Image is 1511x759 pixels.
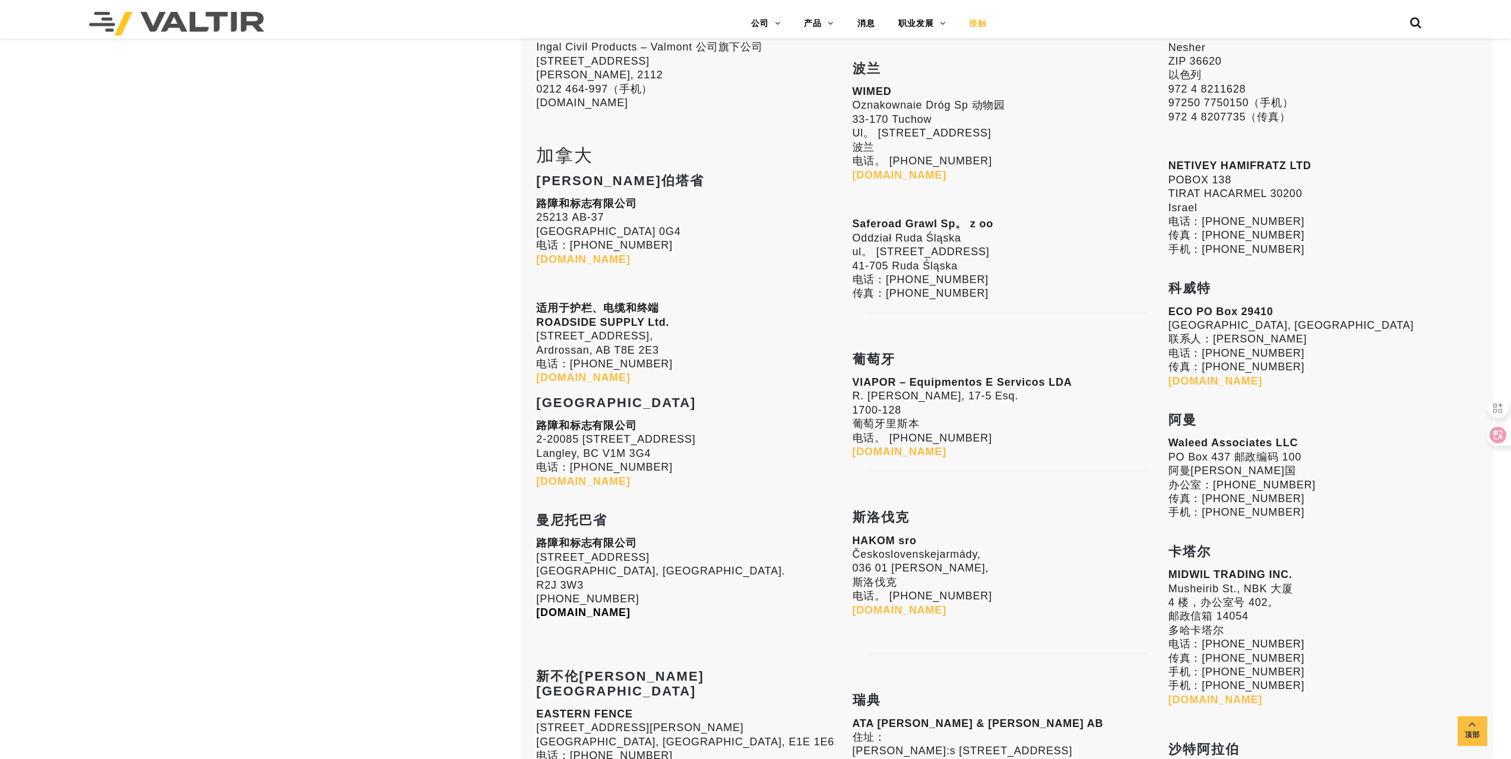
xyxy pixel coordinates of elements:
font: HAKOM sro [853,535,917,547]
font: 曼尼托巴省 [536,513,607,528]
font: [GEOGRAPHIC_DATA], [GEOGRAPHIC_DATA], E1E 1E6 [536,736,834,748]
font: 电话：[PHONE_NUMBER] [1168,638,1305,650]
font: Československejarmády, [853,548,981,560]
a: 顶部 [1458,716,1487,746]
font: PO Box 437 邮政编码 100 [1168,451,1301,463]
font: ul。 [STREET_ADDRESS] [853,246,990,258]
font: 职业发展 [898,18,933,28]
a: [DOMAIN_NAME] [536,475,630,487]
font: 传真：[PHONE_NUMBER] [1168,493,1305,504]
font: 路障和标志有限公司 [536,198,636,209]
font: 手机：[PHONE_NUMBER] [1168,679,1305,691]
font: 4 楼，办公室号 402。 [1168,596,1279,608]
font: 036 01 [PERSON_NAME], [853,562,989,574]
font: 电话：[PHONE_NUMBER] [536,239,673,251]
font: 传真：[PHONE_NUMBER] [853,287,989,299]
font: 以色列 [1168,69,1202,81]
font: Musheirib St., NBK 大厦 [1168,583,1293,595]
font: 卡塔尔 [1168,544,1211,559]
font: 972 4 8207735（传真） [1168,111,1291,123]
font: [GEOGRAPHIC_DATA], [GEOGRAPHIC_DATA]. [536,565,785,577]
font: 电话。 [PHONE_NUMBER] [853,590,992,602]
font: 消息 [857,18,875,28]
font: 住址： [853,731,886,743]
font: 传真：[PHONE_NUMBER] [1168,229,1305,241]
font: [STREET_ADDRESS][PERSON_NAME] [536,722,743,733]
font: 邮政信箱 14054 [1168,610,1249,622]
font: 电话：[PHONE_NUMBER] [536,358,673,370]
font: [PERSON_NAME]:s [STREET_ADDRESS] [853,745,1073,757]
font: 电话。 [PHONE_NUMBER] [853,432,992,444]
font: 适用于护栏、电缆和终端 [536,302,659,314]
font: 传真：[PHONE_NUMBER] [1168,361,1305,373]
font: ECO PO Box 29410 [1168,306,1274,317]
font: R2J 3W3 [536,579,584,591]
font: Ardrossan, AB T8E 2E3 [536,344,659,356]
font: [GEOGRAPHIC_DATA] 0G4 [536,226,680,237]
a: [DOMAIN_NAME] [1168,694,1262,706]
font: Trinity Highway Products（TMA 除外）；能量吸收碰撞缓冲垫） [536,14,837,39]
font: Israel [1168,202,1198,214]
font: 972 4 8211628 [1168,83,1246,95]
font: 2-20085 [STREET_ADDRESS] [536,433,695,445]
a: 消息 [845,12,887,36]
font: [PHONE_NUMBER] [536,593,639,605]
font: 办公室：[PHONE_NUMBER] [1168,479,1316,491]
font: 多哈卡塔尔 [1168,624,1224,636]
a: [DOMAIN_NAME] [853,604,946,616]
font: 顶部 [1465,731,1480,739]
a: [DOMAIN_NAME] [853,169,946,181]
a: 产品 [792,12,845,36]
font: [DOMAIN_NAME] [536,97,628,109]
font: 传真：[PHONE_NUMBER] [1168,652,1305,664]
a: [DOMAIN_NAME] [536,371,630,383]
font: 1700-128 [853,404,901,416]
font: EASTERN FENCE [536,708,632,720]
font: 电话。 [PHONE_NUMBER] [853,155,992,167]
font: 电话：[PHONE_NUMBER] [1168,215,1305,227]
font: NETIVEY HAMIFRATZ LTD [1168,160,1312,172]
a: 公司 [739,12,792,36]
font: [GEOGRAPHIC_DATA] [536,395,696,410]
font: 葡萄牙 [853,352,895,367]
font: 产品 [804,18,822,28]
font: 瑞典 [853,693,881,707]
font: Ul。 [STREET_ADDRESS] [853,127,992,139]
font: ZIP 36620 [1168,55,1222,67]
font: MIDWIL TRADING INC. [1168,569,1293,580]
a: 职业发展 [886,12,957,36]
font: 加拿大 [536,145,593,165]
font: 科威特 [1168,281,1211,296]
font: Waleed Associates LLC [1168,437,1298,449]
font: 联系人：[PERSON_NAME] [1168,333,1307,345]
font: ROADSIDE SUPPLY Ltd. [536,316,669,328]
font: 手机：[PHONE_NUMBER] [1168,506,1305,518]
font: 新不伦[PERSON_NAME][GEOGRAPHIC_DATA] [536,669,704,698]
font: Nesher [1168,42,1206,53]
a: [DOMAIN_NAME] [853,446,946,458]
font: 路障和标志有限公司 [536,420,636,431]
font: 波兰 [853,61,881,76]
font: 公司 [751,18,769,28]
font: 波兰 [853,141,875,153]
font: 接触 [969,18,987,28]
font: [PERSON_NAME]伯塔省 [536,173,704,188]
font: [DOMAIN_NAME] [1168,375,1262,387]
font: Oddział Ruda Śląska [853,232,961,244]
font: ATA [PERSON_NAME] & [PERSON_NAME] AB [853,717,1104,729]
font: Langley, BC V1M 3G4 [536,447,651,459]
font: 33-170 Tuchow [853,113,932,125]
font: [STREET_ADDRESS] [536,55,650,67]
font: POBox 2113 [1168,27,1234,39]
font: Ingal Civil Products – Valmont 公司旗下公司 [536,41,762,53]
font: 手机：[PHONE_NUMBER] [1168,666,1305,678]
font: 0212 464-997（手机） [536,83,652,95]
font: [DOMAIN_NAME] [536,606,630,618]
a: [DOMAIN_NAME] [536,253,630,265]
font: 阿曼[PERSON_NAME]国 [1168,465,1296,477]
